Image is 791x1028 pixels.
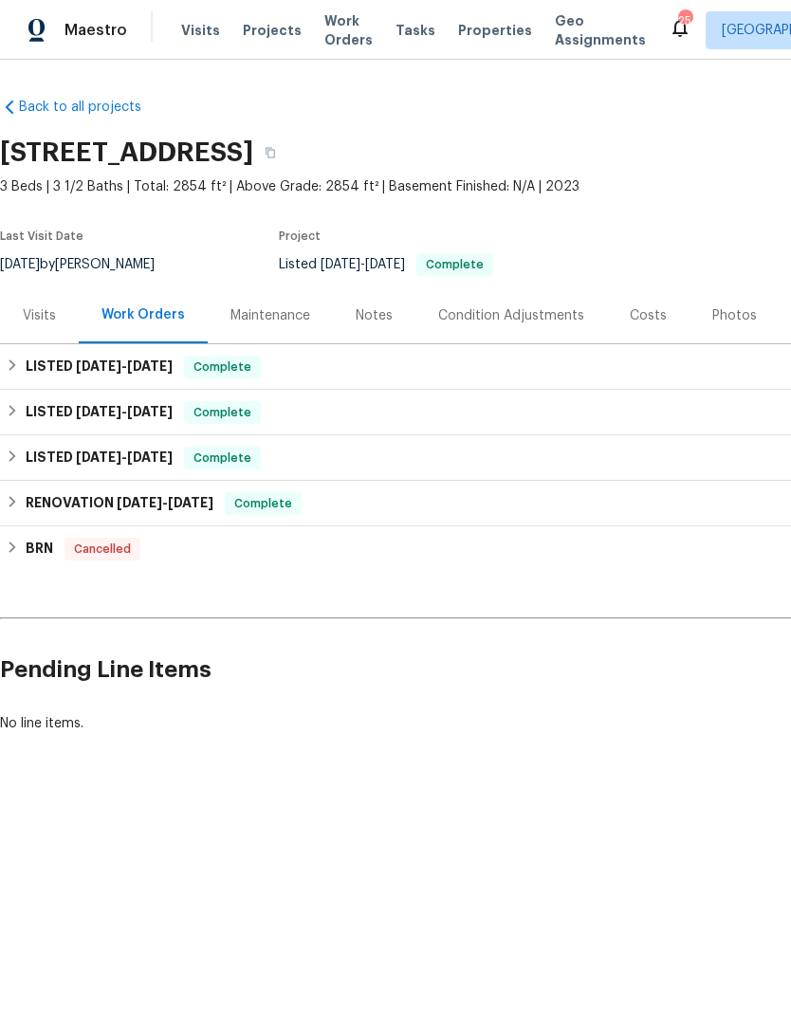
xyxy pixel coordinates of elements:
[365,258,405,271] span: [DATE]
[321,258,405,271] span: -
[181,21,220,40] span: Visits
[418,259,491,270] span: Complete
[76,359,121,373] span: [DATE]
[26,356,173,378] h6: LISTED
[712,306,757,325] div: Photos
[26,492,213,515] h6: RENOVATION
[321,258,360,271] span: [DATE]
[186,358,259,376] span: Complete
[438,306,584,325] div: Condition Adjustments
[395,24,435,37] span: Tasks
[279,258,493,271] span: Listed
[186,449,259,468] span: Complete
[26,538,53,560] h6: BRN
[101,305,185,324] div: Work Orders
[26,401,173,424] h6: LISTED
[26,447,173,469] h6: LISTED
[279,230,321,242] span: Project
[243,21,302,40] span: Projects
[127,359,173,373] span: [DATE]
[230,306,310,325] div: Maintenance
[117,496,213,509] span: -
[253,136,287,170] button: Copy Address
[678,11,691,30] div: 25
[23,306,56,325] div: Visits
[127,405,173,418] span: [DATE]
[127,450,173,464] span: [DATE]
[324,11,373,49] span: Work Orders
[227,494,300,513] span: Complete
[76,450,121,464] span: [DATE]
[186,403,259,422] span: Complete
[64,21,127,40] span: Maestro
[117,496,162,509] span: [DATE]
[630,306,667,325] div: Costs
[555,11,646,49] span: Geo Assignments
[76,405,121,418] span: [DATE]
[76,450,173,464] span: -
[76,359,173,373] span: -
[356,306,393,325] div: Notes
[458,21,532,40] span: Properties
[168,496,213,509] span: [DATE]
[66,540,138,559] span: Cancelled
[76,405,173,418] span: -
